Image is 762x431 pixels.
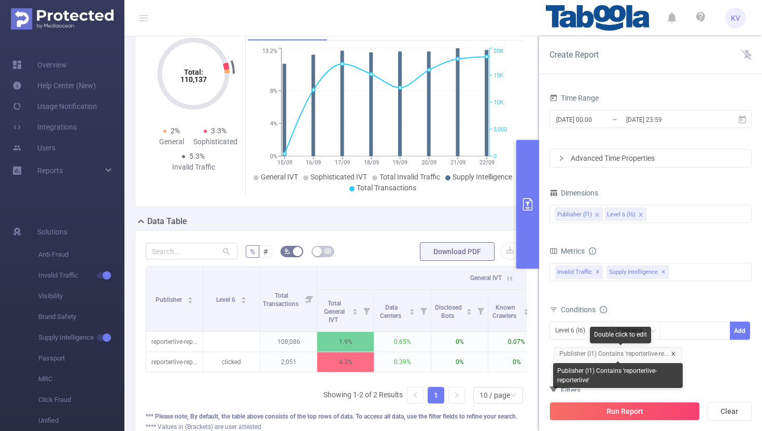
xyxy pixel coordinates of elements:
[12,54,67,75] a: Overview
[216,296,237,303] span: Level 6
[323,387,403,404] li: Showing 1-2 of 2 Results
[596,266,600,279] span: ✕
[352,307,358,313] div: Sort
[260,352,317,372] p: 2,051
[146,352,203,372] p: reporterlive-reporterlive
[263,292,300,308] span: Total Transactions
[193,136,237,147] div: Sophisticated
[317,352,374,372] p: 4.3%
[37,166,63,175] span: Reports
[12,137,55,158] a: Users
[466,307,472,313] div: Sort
[184,68,203,76] tspan: Total:
[607,266,669,279] span: Supply Intelligence
[38,244,124,265] span: Anti-Fraud
[428,387,444,404] li: 1
[550,149,751,167] div: icon: rightAdvanced Time Properties
[553,363,683,388] div: Publisher (l1) Contains 'reporterlive-reporterlive'
[12,75,96,96] a: Help Center (New)
[172,162,215,173] div: Invalid Traffic
[473,290,488,331] i: Filter menu
[617,322,650,339] div: Contains
[211,127,227,135] span: 3.3%
[38,327,124,348] span: Supply Intelligence
[407,387,424,404] li: Previous Page
[671,351,676,356] i: icon: close
[277,159,292,166] tspan: 15/09
[38,410,124,431] span: Unified
[374,352,431,372] p: 0.39%
[352,311,358,314] i: icon: caret-down
[203,352,260,372] p: clicked
[607,208,636,221] div: Level 6 (l6)
[467,307,472,310] i: icon: caret-up
[270,88,277,94] tspan: 8%
[549,94,599,102] span: Time Range
[410,311,415,314] i: icon: caret-down
[38,390,124,410] span: Click Fraud
[311,173,367,181] span: Sophisticated IVT
[187,295,193,298] i: icon: caret-up
[146,332,203,352] p: reporterlive-reporterlive
[454,392,460,398] i: icon: right
[146,412,527,421] div: *** Please note, By default, the table above consists of the top rows of data. To access all data...
[590,327,651,343] div: Double click to edit
[12,96,97,117] a: Usage Notification
[352,307,358,310] i: icon: caret-up
[37,221,67,242] span: Solutions
[431,352,488,372] p: 0%
[38,286,124,307] span: Visibility
[284,248,290,254] i: icon: bg-colors
[150,136,193,147] div: General
[421,159,436,166] tspan: 20/09
[38,265,124,286] span: Invalid Traffic
[524,311,529,314] i: icon: caret-down
[324,300,345,324] span: Total General IVT
[554,347,682,360] span: Publisher (l1) Contains 'reporterlive-re...
[625,113,709,127] input: End date
[156,296,184,303] span: Publisher
[306,159,321,166] tspan: 16/09
[453,173,512,181] span: Supply Intelligence
[638,212,643,218] i: icon: close
[707,402,752,421] button: Clear
[250,247,255,256] span: %
[357,184,416,192] span: Total Transactions
[589,247,596,255] i: icon: info-circle
[561,305,607,314] span: Conditions
[241,295,246,298] i: icon: caret-up
[260,332,317,352] p: 108,086
[189,152,205,160] span: 5.3%
[661,266,666,279] span: ✕
[493,48,503,55] tspan: 20K
[263,247,268,256] span: #
[416,290,431,331] i: Filter menu
[493,99,503,106] tspan: 10K
[555,113,639,127] input: Start date
[38,307,124,327] span: Brand Safety
[558,155,565,161] i: icon: right
[435,304,462,319] span: Disclosed Bots
[555,207,603,221] li: Publisher (l1)
[317,332,374,352] p: 1.9%
[261,173,298,181] span: General IVT
[523,307,529,313] div: Sort
[555,266,603,279] span: Invalid Traffic
[549,247,585,255] span: Metrics
[555,322,592,339] div: Level 6 (l6)
[549,402,700,421] button: Run Report
[37,160,63,181] a: Reports
[431,332,488,352] p: 0%
[187,295,193,301] div: Sort
[180,75,207,84] tspan: 110,137
[450,159,465,166] tspan: 21/09
[600,306,607,313] i: icon: info-circle
[511,392,517,399] i: icon: down
[147,215,187,228] h2: Data Table
[374,332,431,352] p: 0.65%
[392,159,407,166] tspan: 19/09
[557,208,592,221] div: Publisher (l1)
[488,352,545,372] p: 0%
[730,322,750,340] button: Add
[270,153,277,160] tspan: 0%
